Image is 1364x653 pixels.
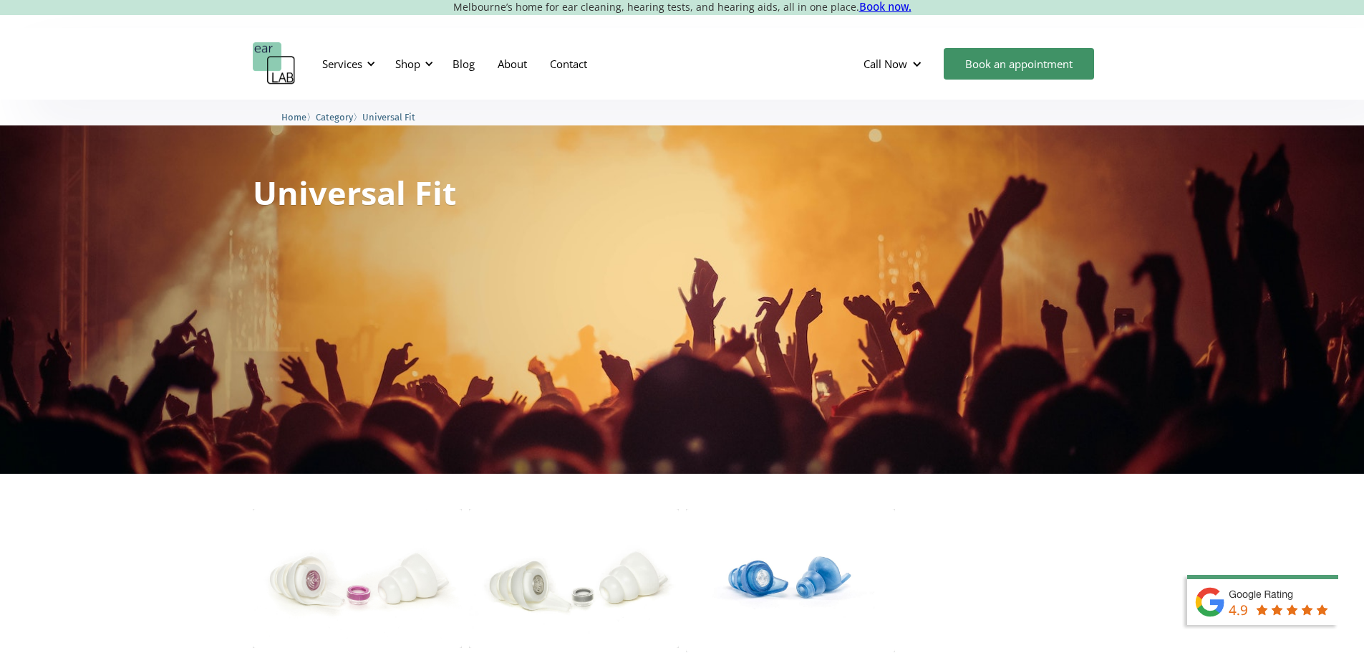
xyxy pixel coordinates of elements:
div: Shop [395,57,420,71]
a: Universal Fit [362,110,415,123]
img: Pacato 16 [253,509,463,648]
div: Services [322,57,362,71]
div: Call Now [864,57,907,71]
a: Contact [538,43,599,85]
span: Home [281,112,306,123]
div: Shop [387,42,437,85]
img: Universal Pro Impulse [686,509,896,652]
a: Home [281,110,306,123]
a: Category [316,110,353,123]
a: Blog [441,43,486,85]
a: Book an appointment [944,48,1094,80]
span: Universal Fit [362,112,415,123]
h1: Universal Fit [253,176,457,209]
a: home [253,42,296,85]
div: Call Now [852,42,937,85]
img: Pacato 19 [469,509,679,648]
a: About [486,43,538,85]
div: Services [314,42,379,85]
li: 〉 [281,110,316,125]
li: 〉 [316,110,362,125]
span: Category [316,112,353,123]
